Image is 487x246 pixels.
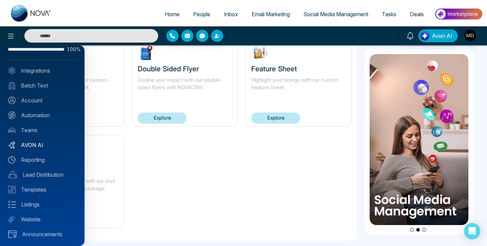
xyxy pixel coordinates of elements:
img: Reporting.svg [8,156,16,164]
img: Integrated.svg [8,67,16,74]
a: Templates [8,186,76,194]
a: Reporting [8,156,76,164]
img: team.svg [8,126,16,134]
a: Automation [8,111,76,119]
img: Templates.svg [8,186,16,193]
a: Listings [8,200,76,208]
a: Integrations [8,67,76,75]
img: Listings.svg [8,201,16,208]
img: Automation.svg [8,112,16,119]
div: Open Intercom Messenger [464,223,480,239]
a: Account [8,96,76,104]
img: batch_text_white.png [8,82,16,89]
a: Teams [8,126,76,134]
img: Avon-AI.svg [8,141,16,149]
img: Account.svg [8,97,16,104]
a: Lead Distribution [8,171,76,179]
a: AVON AI [8,141,76,149]
img: announcements.svg [8,230,17,238]
img: Website.svg [8,216,16,223]
span: 100% [67,47,76,52]
img: Lead-dist.svg [8,171,17,178]
a: Announcements [8,230,76,238]
a: Batch Text [8,81,76,90]
a: Website [8,215,76,223]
